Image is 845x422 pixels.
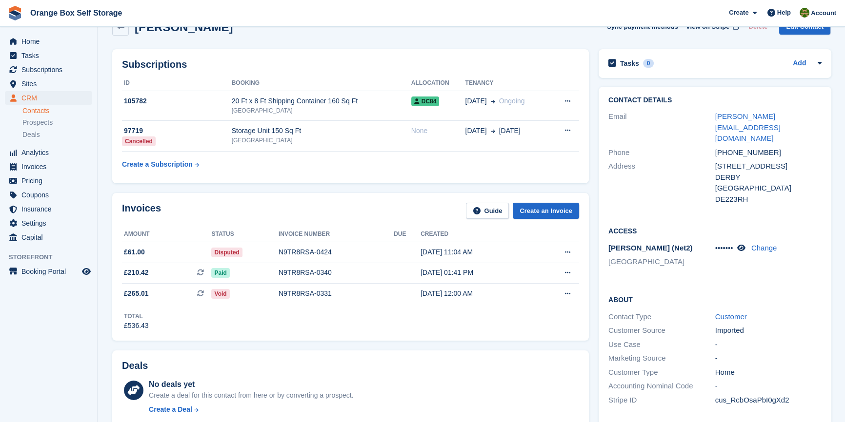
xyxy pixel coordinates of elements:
[211,268,229,278] span: Paid
[715,395,822,406] div: cus_RcbOsaPbI0gXd2
[715,244,733,252] span: •••••••
[5,202,92,216] a: menu
[122,227,211,242] th: Amount
[608,294,822,304] h2: About
[5,216,92,230] a: menu
[279,227,394,242] th: Invoice number
[22,118,53,127] span: Prospects
[5,265,92,278] a: menu
[608,96,822,104] h2: Contact Details
[279,247,394,257] div: N9TR8RSA-0424
[793,58,806,69] a: Add
[608,147,715,158] div: Phone
[715,353,822,364] div: -
[5,77,92,91] a: menu
[232,96,411,106] div: 20 Ft x 8 Ft Shipping Container 160 Sq Ft
[682,19,741,35] a: View on Stripe
[686,22,729,32] span: View on Stripe
[5,49,92,62] a: menu
[149,404,192,415] div: Create a Deal
[122,76,232,91] th: ID
[608,111,715,144] div: Email
[715,112,781,142] a: [PERSON_NAME][EMAIL_ADDRESS][DOMAIN_NAME]
[421,268,535,278] div: [DATE] 01:41 PM
[21,63,80,77] span: Subscriptions
[5,91,92,105] a: menu
[279,268,394,278] div: N9TR8RSA-0340
[122,159,193,170] div: Create a Subscription
[22,130,40,139] span: Deals
[21,174,80,188] span: Pricing
[122,59,579,70] h2: Subscriptions
[715,312,747,321] a: Customer
[211,227,278,242] th: Status
[715,325,822,336] div: Imported
[5,63,92,77] a: menu
[499,126,521,136] span: [DATE]
[5,35,92,48] a: menu
[779,19,830,35] a: Edit Contact
[21,265,80,278] span: Booking Portal
[608,339,715,350] div: Use Case
[80,266,92,277] a: Preview store
[21,216,80,230] span: Settings
[21,146,80,159] span: Analytics
[211,248,242,257] span: Disputed
[122,126,232,136] div: 97719
[800,8,809,18] img: Sarah
[122,136,156,146] div: Cancelled
[608,311,715,323] div: Contact Type
[21,202,80,216] span: Insurance
[279,288,394,299] div: N9TR8RSA-0331
[5,230,92,244] a: menu
[608,381,715,392] div: Accounting Nominal Code
[465,76,550,91] th: Tenancy
[21,230,80,244] span: Capital
[608,395,715,406] div: Stripe ID
[211,289,229,299] span: Void
[608,161,715,205] div: Address
[5,188,92,202] a: menu
[21,91,80,105] span: CRM
[232,136,411,145] div: [GEOGRAPHIC_DATA]
[465,96,486,106] span: [DATE]
[149,404,353,415] a: Create a Deal
[135,20,233,34] h2: [PERSON_NAME]
[149,379,353,390] div: No deals yet
[715,381,822,392] div: -
[715,183,822,194] div: [GEOGRAPHIC_DATA]
[22,130,92,140] a: Deals
[643,59,654,68] div: 0
[5,174,92,188] a: menu
[411,126,465,136] div: None
[122,96,232,106] div: 105782
[421,227,535,242] th: Created
[26,5,126,21] a: Orange Box Self Storage
[122,203,161,219] h2: Invoices
[715,147,822,158] div: [PHONE_NUMBER]
[411,76,465,91] th: Allocation
[8,6,22,20] img: stora-icon-8386f47178a22dfd0bd8f6a31ec36ba5ce8667c1dd55bd0f319d3a0aa187defe.svg
[620,59,639,68] h2: Tasks
[608,256,715,268] li: [GEOGRAPHIC_DATA]
[21,160,80,173] span: Invoices
[124,321,149,331] div: £536.43
[608,226,822,235] h2: Access
[5,146,92,159] a: menu
[21,35,80,48] span: Home
[729,8,748,18] span: Create
[122,155,199,173] a: Create a Subscription
[21,77,80,91] span: Sites
[421,247,535,257] div: [DATE] 11:04 AM
[608,325,715,336] div: Customer Source
[465,126,486,136] span: [DATE]
[715,367,822,378] div: Home
[499,97,525,105] span: Ongoing
[232,76,411,91] th: Booking
[394,227,421,242] th: Due
[607,19,678,35] button: Sync payment methods
[124,247,145,257] span: £61.00
[608,244,693,252] span: [PERSON_NAME] (Net2)
[411,96,440,106] span: DC84
[21,188,80,202] span: Coupons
